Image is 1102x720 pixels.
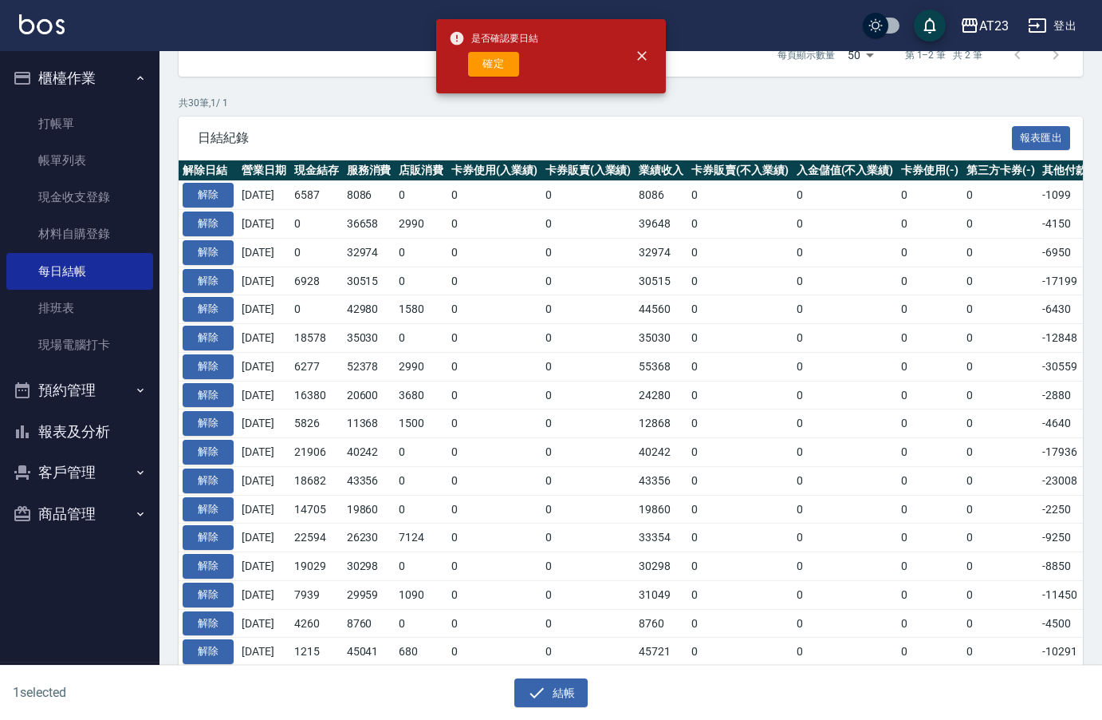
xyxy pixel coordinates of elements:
button: 解除 [183,639,234,664]
td: 0 [687,466,793,495]
td: 0 [793,638,898,667]
td: 0 [541,352,636,381]
td: [DATE] [238,352,290,381]
td: 0 [962,210,1039,239]
td: 0 [962,580,1039,609]
td: 3680 [395,381,447,409]
th: 卡券使用(-) [897,160,962,181]
td: 0 [897,295,962,324]
td: 0 [897,466,962,495]
td: 0 [793,324,898,353]
div: 50 [841,34,880,77]
td: 0 [395,609,447,638]
button: 商品管理 [6,493,153,535]
td: 44560 [635,295,687,324]
td: 0 [541,638,636,667]
td: 0 [541,580,636,609]
td: 0 [962,295,1039,324]
td: 1090 [395,580,447,609]
td: 0 [897,267,962,295]
td: 0 [897,609,962,638]
td: 0 [541,381,636,409]
td: 0 [962,524,1039,552]
td: [DATE] [238,210,290,239]
td: 0 [897,438,962,467]
td: 0 [687,638,793,667]
p: 第 1–2 筆 共 2 筆 [905,48,982,62]
th: 服務消費 [343,160,396,181]
td: 0 [962,238,1039,267]
td: 40242 [635,438,687,467]
td: 0 [793,438,898,467]
img: Logo [19,14,65,34]
button: 解除 [183,183,234,208]
td: 0 [541,267,636,295]
td: 30515 [343,267,396,295]
td: [DATE] [238,181,290,210]
button: close [624,38,659,73]
td: 0 [447,210,541,239]
td: 0 [687,181,793,210]
td: 43356 [635,466,687,495]
td: 0 [897,638,962,667]
td: 43356 [343,466,396,495]
td: 4260 [290,609,343,638]
td: 0 [447,495,541,524]
td: 0 [687,210,793,239]
td: 19029 [290,552,343,581]
td: [DATE] [238,409,290,438]
th: 卡券販賣(不入業績) [687,160,793,181]
td: 35030 [635,324,687,353]
td: 0 [395,324,447,353]
td: 0 [290,238,343,267]
td: [DATE] [238,324,290,353]
td: 8760 [343,609,396,638]
td: [DATE] [238,495,290,524]
td: 0 [687,267,793,295]
p: 共 30 筆, 1 / 1 [179,96,1083,110]
p: 每頁顯示數量 [777,48,835,62]
td: 0 [897,324,962,353]
button: 解除 [183,297,234,322]
td: [DATE] [238,580,290,609]
td: 0 [541,181,636,210]
td: 0 [793,181,898,210]
td: [DATE] [238,438,290,467]
th: 入金儲值(不入業績) [793,160,898,181]
td: 2990 [395,352,447,381]
td: 19860 [343,495,396,524]
td: 0 [897,210,962,239]
td: 0 [541,609,636,638]
td: 16380 [290,381,343,409]
td: 21906 [290,438,343,467]
button: AT23 [954,10,1015,42]
h6: 1 selected [13,682,273,702]
td: 0 [793,524,898,552]
td: 40242 [343,438,396,467]
td: 7124 [395,524,447,552]
button: 解除 [183,583,234,607]
button: 報表及分析 [6,411,153,453]
td: 1500 [395,409,447,438]
td: 0 [290,210,343,239]
td: [DATE] [238,238,290,267]
a: 現金收支登錄 [6,179,153,216]
td: 45041 [343,638,396,667]
th: 卡券販賣(入業績) [541,160,636,181]
td: 0 [962,352,1039,381]
td: 0 [897,524,962,552]
td: 0 [687,352,793,381]
div: AT23 [979,16,1009,36]
td: 19860 [635,495,687,524]
td: 24280 [635,381,687,409]
td: 0 [687,238,793,267]
td: 0 [447,324,541,353]
button: 解除 [183,469,234,493]
td: 0 [541,295,636,324]
td: 0 [897,580,962,609]
td: 8760 [635,609,687,638]
td: 36658 [343,210,396,239]
button: 解除 [183,525,234,550]
td: 0 [447,381,541,409]
td: 0 [687,552,793,581]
